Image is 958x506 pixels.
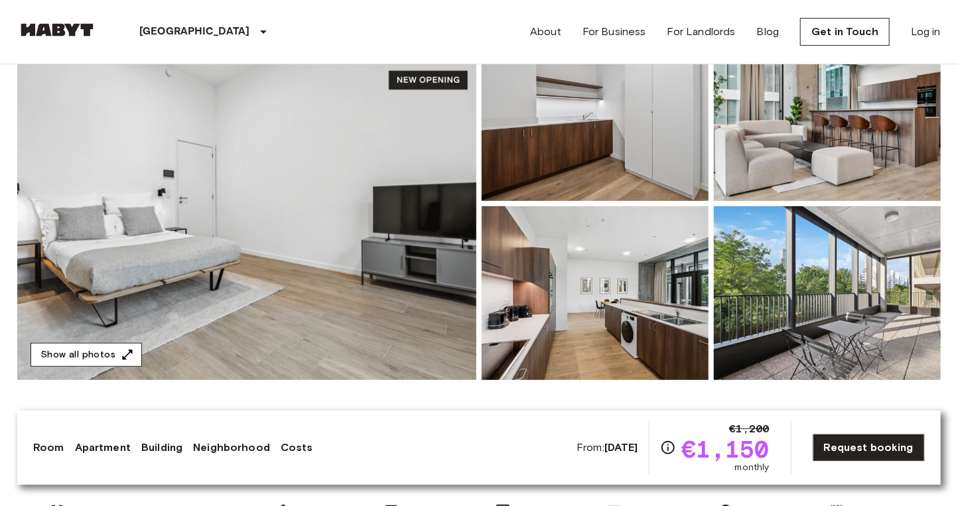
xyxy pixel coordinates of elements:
[735,461,770,474] span: monthly
[714,27,941,201] img: Picture of unit BE-23-003-006-006
[482,206,709,380] img: Picture of unit BE-23-003-006-006
[714,206,941,380] img: Picture of unit BE-23-003-006-006
[17,27,476,380] img: Marketing picture of unit BE-23-003-006-006
[193,440,270,456] a: Neighborhood
[530,24,561,40] a: About
[33,440,64,456] a: Room
[911,24,941,40] a: Log in
[31,343,142,367] button: Show all photos
[800,18,890,46] a: Get in Touch
[141,440,182,456] a: Building
[604,441,638,454] b: [DATE]
[681,437,770,461] span: €1,150
[482,27,709,201] img: Picture of unit BE-23-003-006-006
[667,24,736,40] a: For Landlords
[577,440,638,455] span: From:
[582,24,646,40] a: For Business
[17,23,97,36] img: Habyt
[281,440,313,456] a: Costs
[139,24,250,40] p: [GEOGRAPHIC_DATA]
[729,421,770,437] span: €1,200
[813,434,925,462] a: Request booking
[757,24,780,40] a: Blog
[75,440,131,456] a: Apartment
[660,440,676,456] svg: Check cost overview for full price breakdown. Please note that discounts apply to new joiners onl...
